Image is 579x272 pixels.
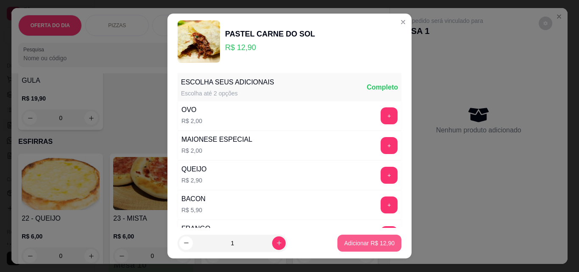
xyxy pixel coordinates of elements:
div: Completo [367,82,398,93]
div: PASTEL CARNE DO SOL [225,28,315,40]
button: add [381,196,398,213]
div: Escolha até 2 opções [181,89,274,98]
button: add [381,137,398,154]
p: R$ 12,90 [225,42,315,53]
button: add [381,167,398,184]
div: FRANGO [181,224,210,234]
button: add [381,226,398,243]
p: R$ 2,90 [181,176,207,185]
img: product-image [178,20,220,63]
div: MAIONESE ESPECIAL [181,135,252,145]
p: Adicionar R$ 12,90 [344,239,395,247]
div: OVO [181,105,202,115]
p: R$ 2,00 [181,146,252,155]
div: QUEIJO [181,164,207,174]
p: R$ 5,90 [181,206,206,214]
div: ESCOLHA SEUS ADICIONAIS [181,77,274,87]
button: increase-product-quantity [272,236,286,250]
button: decrease-product-quantity [179,236,193,250]
button: Adicionar R$ 12,90 [337,235,401,252]
p: R$ 2,00 [181,117,202,125]
button: Close [396,15,410,29]
button: add [381,107,398,124]
div: BACON [181,194,206,204]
